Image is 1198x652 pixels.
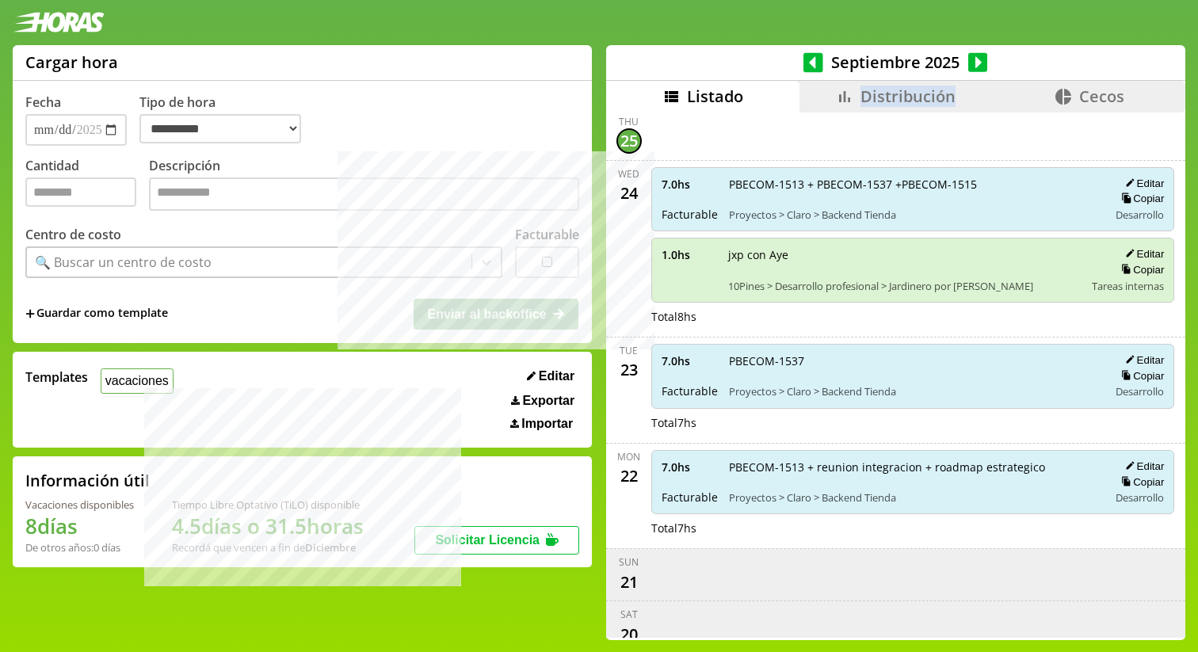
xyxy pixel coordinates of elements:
span: Desarrollo [1116,208,1164,222]
span: Tareas internas [1092,279,1164,293]
span: Exportar [522,394,574,408]
span: Listado [687,86,743,107]
span: Distribución [860,86,956,107]
img: logotipo [13,12,105,32]
h2: Información útil [25,470,150,491]
span: Facturable [662,383,718,398]
div: Wed [618,167,639,181]
span: PBECOM-1513 + PBECOM-1537 +PBECOM-1515 [729,177,1098,192]
div: Mon [617,450,640,463]
h1: 4.5 días o 31.5 horas [172,512,364,540]
div: Total 8 hs [651,309,1175,324]
div: Vacaciones disponibles [25,498,134,512]
input: Cantidad [25,177,136,207]
div: scrollable content [606,112,1185,638]
button: Copiar [1116,263,1164,276]
span: Desarrollo [1116,490,1164,505]
div: 22 [616,463,642,489]
select: Tipo de hora [139,114,301,143]
span: 7.0 hs [662,353,718,368]
span: Proyectos > Claro > Backend Tienda [729,490,1098,505]
button: Editar [1120,353,1164,367]
div: 23 [616,357,642,383]
button: Editar [522,368,579,384]
div: Tue [620,344,638,357]
span: Proyectos > Claro > Backend Tienda [729,384,1098,398]
div: Total 7 hs [651,415,1175,430]
button: vacaciones [101,368,174,393]
span: 7.0 hs [662,459,718,475]
span: +Guardar como template [25,305,168,322]
label: Centro de costo [25,226,121,243]
div: Tiempo Libre Optativo (TiLO) disponible [172,498,364,512]
button: Solicitar Licencia [414,526,579,555]
button: Exportar [506,393,579,409]
span: Importar [521,417,573,431]
div: De otros años: 0 días [25,540,134,555]
span: Septiembre 2025 [823,51,968,73]
span: Facturable [662,207,718,222]
span: PBECOM-1537 [729,353,1098,368]
div: Sat [620,608,638,621]
label: Fecha [25,93,61,111]
h1: 8 días [25,512,134,540]
span: Templates [25,368,88,386]
div: Thu [619,115,639,128]
button: Copiar [1116,475,1164,489]
span: Solicitar Licencia [435,533,540,547]
b: Diciembre [305,540,356,555]
div: Recordá que vencen a fin de [172,540,364,555]
span: jxp con Aye [728,247,1082,262]
span: 1.0 hs [662,247,717,262]
label: Descripción [149,157,579,215]
label: Facturable [515,226,579,243]
span: + [25,305,35,322]
div: 21 [616,569,642,594]
div: Sun [619,555,639,569]
button: Editar [1120,177,1164,190]
span: Facturable [662,490,718,505]
div: 25 [616,128,642,154]
span: PBECOM-1513 + reunion integracion + roadmap estrategico [729,459,1098,475]
span: Editar [539,369,574,383]
div: 20 [616,621,642,646]
button: Editar [1120,459,1164,473]
label: Cantidad [25,157,149,215]
h1: Cargar hora [25,51,118,73]
button: Editar [1120,247,1164,261]
span: 10Pines > Desarrollo profesional > Jardinero por [PERSON_NAME] [728,279,1082,293]
button: Copiar [1116,369,1164,383]
div: 24 [616,181,642,206]
span: Proyectos > Claro > Backend Tienda [729,208,1098,222]
textarea: Descripción [149,177,579,211]
span: Desarrollo [1116,384,1164,398]
span: Cecos [1079,86,1124,107]
div: 🔍 Buscar un centro de costo [35,254,212,271]
label: Tipo de hora [139,93,314,146]
span: 7.0 hs [662,177,718,192]
button: Copiar [1116,192,1164,205]
div: Total 7 hs [651,520,1175,536]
